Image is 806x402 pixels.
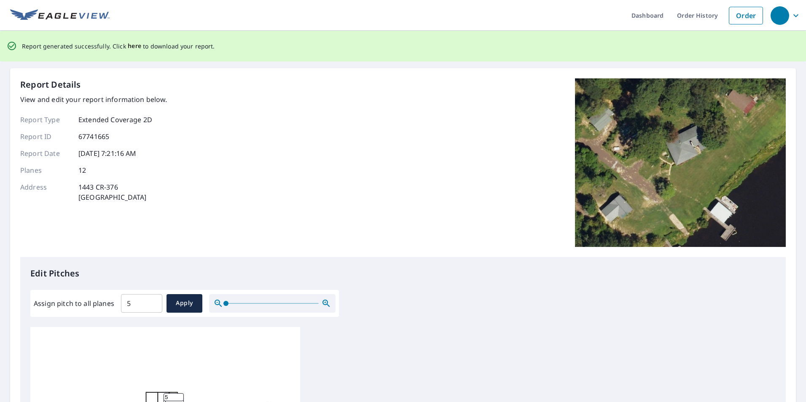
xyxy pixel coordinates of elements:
p: View and edit your report information below. [20,94,167,105]
input: 00.0 [121,292,162,315]
span: Apply [173,298,196,308]
a: Order [729,7,763,24]
button: here [128,41,142,51]
p: Report Type [20,115,71,125]
p: 12 [78,165,86,175]
p: Report Details [20,78,81,91]
p: Address [20,182,71,202]
p: 67741665 [78,131,109,142]
p: Planes [20,165,71,175]
img: Top image [575,78,786,247]
p: 1443 CR-376 [GEOGRAPHIC_DATA] [78,182,147,202]
p: Report generated successfully. Click to download your report. [22,41,215,51]
p: [DATE] 7:21:16 AM [78,148,137,158]
p: Extended Coverage 2D [78,115,152,125]
img: EV Logo [10,9,110,22]
label: Assign pitch to all planes [34,298,114,308]
button: Apply [167,294,202,313]
p: Report ID [20,131,71,142]
p: Edit Pitches [30,267,776,280]
p: Report Date [20,148,71,158]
